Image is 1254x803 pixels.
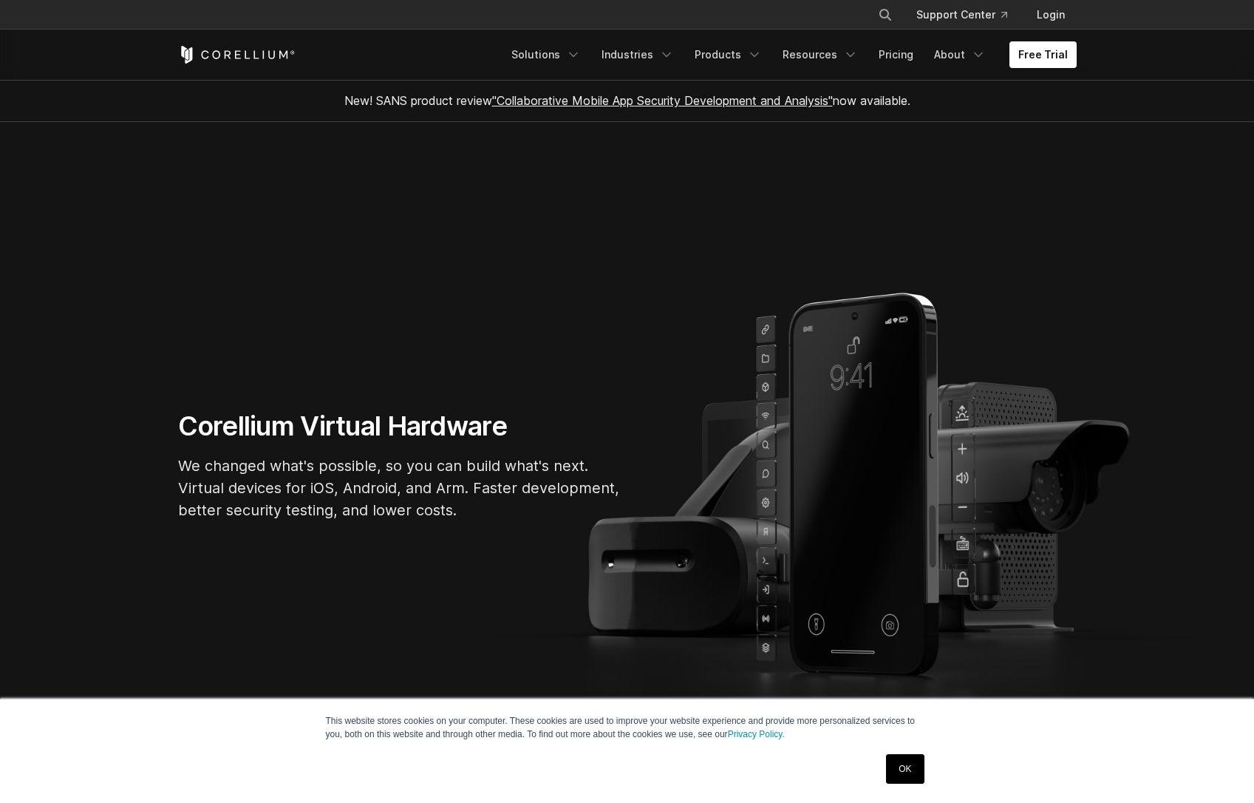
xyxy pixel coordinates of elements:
[1025,1,1077,28] a: Login
[178,455,621,521] p: We changed what's possible, so you can build what's next. Virtual devices for iOS, Android, and A...
[326,714,929,741] p: This website stores cookies on your computer. These cookies are used to improve your website expe...
[593,41,683,68] a: Industries
[492,93,833,108] a: "Collaborative Mobile App Security Development and Analysis"
[872,1,899,28] button: Search
[686,41,771,68] a: Products
[178,46,296,64] a: Corellium Home
[1009,41,1077,68] a: Free Trial
[502,41,1077,68] div: Navigation Menu
[870,41,922,68] a: Pricing
[774,41,867,68] a: Resources
[886,754,924,784] a: OK
[728,729,785,739] a: Privacy Policy.
[502,41,590,68] a: Solutions
[344,93,910,108] span: New! SANS product review now available.
[904,1,1019,28] a: Support Center
[860,1,1077,28] div: Navigation Menu
[178,410,621,443] h1: Corellium Virtual Hardware
[925,41,995,68] a: About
